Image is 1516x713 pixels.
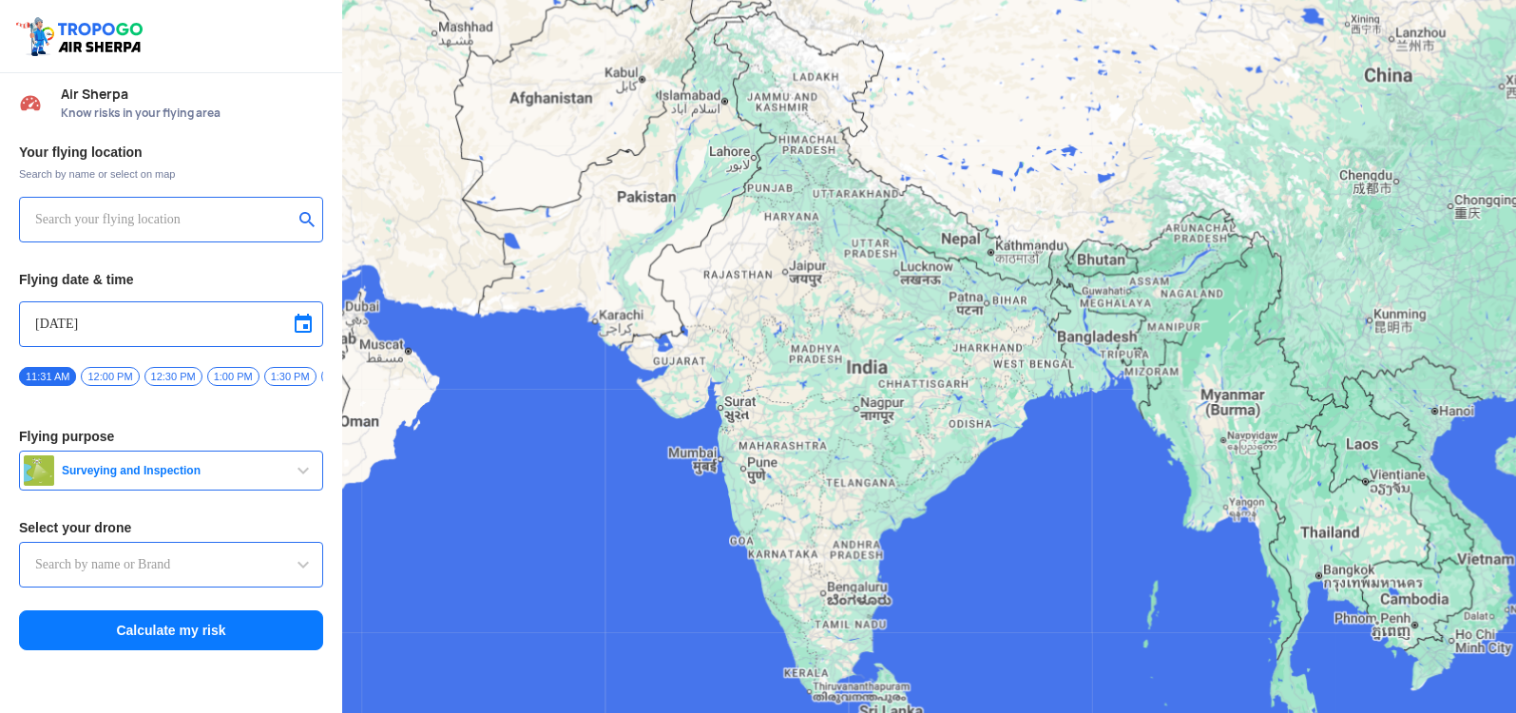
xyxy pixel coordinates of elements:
h3: Your flying location [19,145,323,159]
span: 12:00 PM [81,367,139,386]
span: 1:30 PM [264,367,317,386]
input: Select Date [35,313,307,336]
span: Air Sherpa [61,87,323,102]
img: survey.png [24,455,54,486]
span: 11:31 AM [19,367,76,386]
input: Search by name or Brand [35,553,307,576]
img: ic_tgdronemaps.svg [14,14,149,58]
span: Search by name or select on map [19,166,323,182]
h3: Flying purpose [19,430,323,443]
span: Know risks in your flying area [61,106,323,121]
span: Surveying and Inspection [54,463,292,478]
h3: Flying date & time [19,273,323,286]
img: Risk Scores [19,91,42,114]
span: 12:30 PM [144,367,202,386]
button: Calculate my risk [19,610,323,650]
input: Search your flying location [35,208,293,231]
h3: Select your drone [19,521,323,534]
span: 2:00 PM [321,367,374,386]
span: 1:00 PM [207,367,259,386]
button: Surveying and Inspection [19,451,323,491]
